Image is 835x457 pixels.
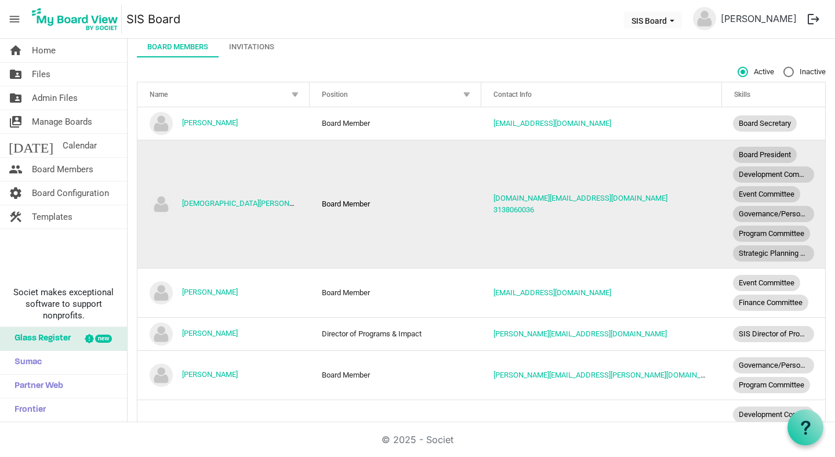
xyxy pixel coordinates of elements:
[150,112,173,135] img: no-profile-picture.svg
[150,364,173,387] img: no-profile-picture.svg
[9,158,23,181] span: people
[382,434,453,445] a: © 2025 - Societ
[481,107,722,140] td: bhansen95@outlook.com is template cell column header Contact Info
[801,7,826,31] button: logout
[137,350,310,400] td: Poorvee Vyas is template cell column header Name
[147,41,208,53] div: Board Members
[3,8,26,30] span: menu
[9,86,23,110] span: folder_shared
[481,140,722,268] td: chrisk.love@live.com3138060036 is template cell column header Contact Info
[493,194,667,202] a: [DOMAIN_NAME][EMAIL_ADDRESS][DOMAIN_NAME]
[310,107,482,140] td: Board Member column header Position
[32,63,50,86] span: Files
[310,317,482,350] td: Director of Programs & Impact column header Position
[182,370,238,379] a: [PERSON_NAME]
[493,371,723,379] a: [PERSON_NAME][EMAIL_ADDRESS][PERSON_NAME][DOMAIN_NAME]
[693,7,716,30] img: no-profile-picture.svg
[9,182,23,205] span: settings
[137,107,310,140] td: Brayden Hansen is template cell column header Name
[126,8,180,31] a: SIS Board
[310,350,482,400] td: Board Member column header Position
[716,7,801,30] a: [PERSON_NAME]
[9,351,42,374] span: Sumac
[9,63,23,86] span: folder_shared
[624,12,682,28] button: SIS Board dropdownbutton
[32,158,93,181] span: Board Members
[182,118,238,127] a: [PERSON_NAME]
[493,288,611,297] a: [EMAIL_ADDRESS][DOMAIN_NAME]
[783,67,826,77] span: Inactive
[493,119,611,128] a: [EMAIL_ADDRESS][DOMAIN_NAME]
[9,110,23,133] span: switch_account
[32,110,92,133] span: Manage Boards
[137,268,310,317] td: John Hunt is template cell column header Name
[722,107,825,140] td: Board Secretary is template cell column header Skills
[150,193,173,216] img: no-profile-picture.svg
[150,322,173,346] img: no-profile-picture.svg
[493,329,667,338] a: [PERSON_NAME][EMAIL_ADDRESS][DOMAIN_NAME]
[137,37,826,57] div: tab-header
[95,335,112,343] div: new
[310,268,482,317] td: Board Member column header Position
[481,350,722,400] td: poorvee.vyas@gmail.com is template cell column header Contact Info
[9,327,71,350] span: Glass Register
[722,350,825,400] td: Governance/Personnel CommitteeProgram Committee is template cell column header Skills
[182,199,315,208] a: [DEMOGRAPHIC_DATA][PERSON_NAME]
[137,317,310,350] td: Lindsey Bennett is template cell column header Name
[481,268,722,317] td: jhunt@pwrprop.com is template cell column header Contact Info
[9,375,63,398] span: Partner Web
[722,268,825,317] td: Event CommitteeFinance Committee is template cell column header Skills
[32,86,78,110] span: Admin Files
[9,39,23,62] span: home
[493,205,534,214] a: 3138060036
[28,5,122,34] img: My Board View Logo
[137,140,310,268] td: Christian Love is template cell column header Name
[32,39,56,62] span: Home
[182,329,238,338] a: [PERSON_NAME]
[229,41,274,53] div: Invitations
[150,90,168,99] span: Name
[734,90,750,99] span: Skills
[5,286,122,321] span: Societ makes exceptional software to support nonprofits.
[182,288,238,296] a: [PERSON_NAME]
[310,140,482,268] td: Board Member column header Position
[9,205,23,228] span: construction
[9,134,53,157] span: [DATE]
[722,140,825,268] td: Board PresidentDevelopment CommitteeEvent CommitteeGovernance/Personnel CommitteeProgram Committe...
[722,317,825,350] td: SIS Director of Programs and Impact is template cell column header Skills
[481,317,722,350] td: lindsey@sportsinschools.org is template cell column header Contact Info
[493,90,532,99] span: Contact Info
[738,67,774,77] span: Active
[32,182,109,205] span: Board Configuration
[9,398,46,422] span: Frontier
[322,90,348,99] span: Position
[32,205,72,228] span: Templates
[150,281,173,304] img: no-profile-picture.svg
[63,134,97,157] span: Calendar
[28,5,126,34] a: My Board View Logo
